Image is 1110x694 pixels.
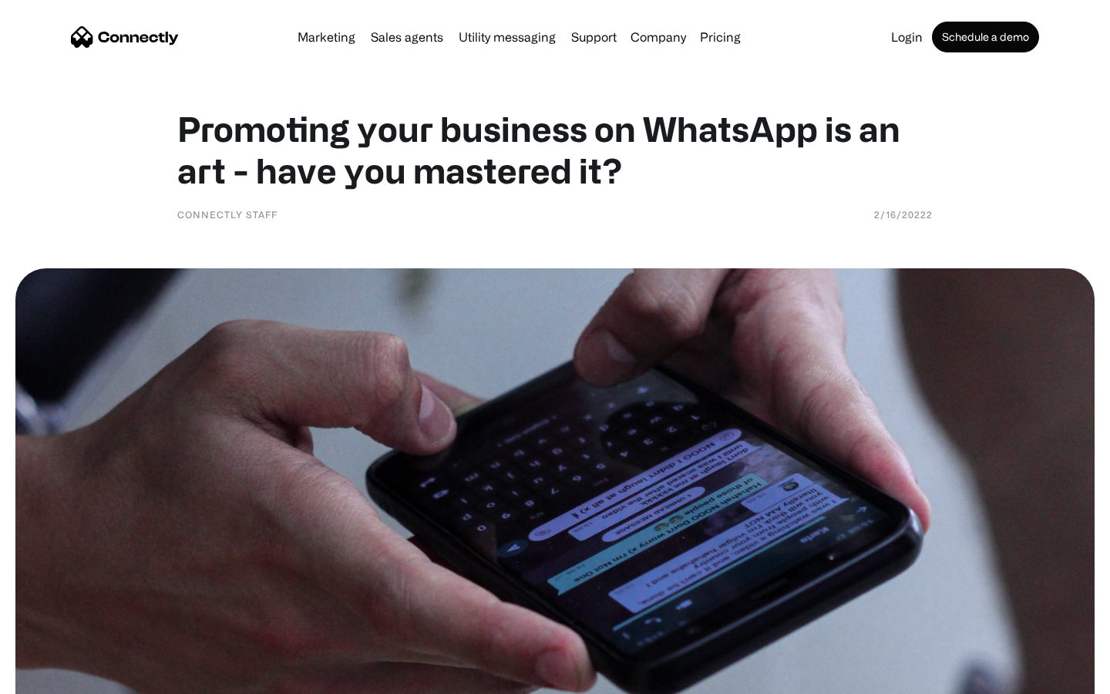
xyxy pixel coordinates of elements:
div: Connectly Staff [177,207,277,222]
div: 2/16/20222 [874,207,933,222]
aside: Language selected: English [15,667,92,689]
h1: Promoting your business on WhatsApp is an art - have you mastered it? [177,108,933,191]
a: Utility messaging [452,31,562,43]
a: Schedule a demo [932,22,1039,52]
div: Company [631,26,686,48]
a: Login [885,31,929,43]
ul: Language list [31,667,92,689]
a: Pricing [694,31,747,43]
a: Support [565,31,623,43]
a: Sales agents [365,31,449,43]
a: Marketing [291,31,362,43]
